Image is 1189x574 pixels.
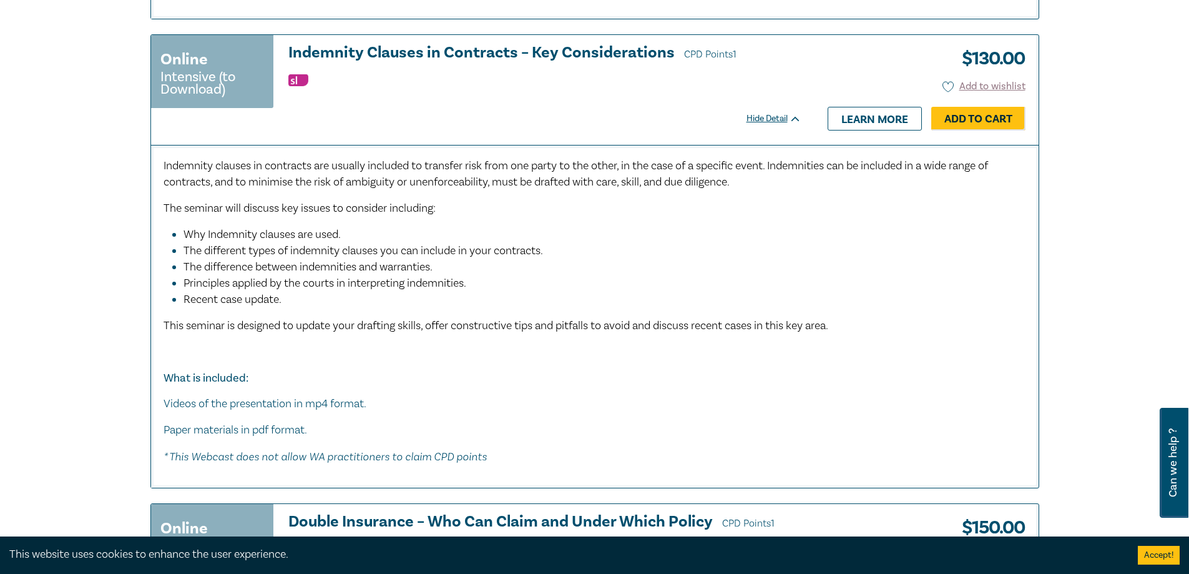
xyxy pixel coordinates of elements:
[288,513,801,532] a: Double Insurance – Who Can Claim and Under Which Policy CPD Points1
[288,44,801,63] a: Indemnity Clauses in Contracts – Key Considerations CPD Points1
[288,513,801,532] h3: Double Insurance – Who Can Claim and Under Which Policy
[684,48,736,61] span: CPD Points 1
[952,44,1025,73] h3: $ 130.00
[164,396,1026,412] p: Videos of the presentation in mp4 format.
[183,260,433,274] span: The difference between indemnities and warranties.
[160,517,208,540] h3: Online
[164,450,487,463] em: * This Webcast does not allow WA practitioners to claim CPD points
[164,159,988,189] span: Indemnity clauses in contracts are usually included to transfer risk from one party to the other,...
[952,513,1025,542] h3: $ 150.00
[183,276,466,290] span: Principles applied by the courts in interpreting indemnities.
[1167,415,1179,510] span: Can we help ?
[288,74,308,86] img: Substantive Law
[164,422,1026,438] p: Paper materials in pdf format.
[931,107,1025,131] a: Add to Cart
[828,107,922,131] a: Learn more
[183,292,281,307] span: Recent case update.
[164,319,828,333] span: This seminar is designed to update your drafting skills, offer constructive tips and pitfalls to ...
[183,227,341,242] span: Why Indemnity clauses are used.
[942,79,1025,94] button: Add to wishlist
[160,48,208,71] h3: Online
[288,44,801,63] h3: Indemnity Clauses in Contracts – Key Considerations
[722,517,775,530] span: CPD Points 1
[160,71,264,96] small: Intensive (to Download)
[164,201,436,215] span: The seminar will discuss key issues to consider including:
[164,371,248,385] strong: What is included:
[746,112,815,125] div: Hide Detail
[183,244,543,258] span: The different types of indemnity clauses you can include in your contracts.
[9,547,1119,563] div: This website uses cookies to enhance the user experience.
[1138,546,1180,565] button: Accept cookies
